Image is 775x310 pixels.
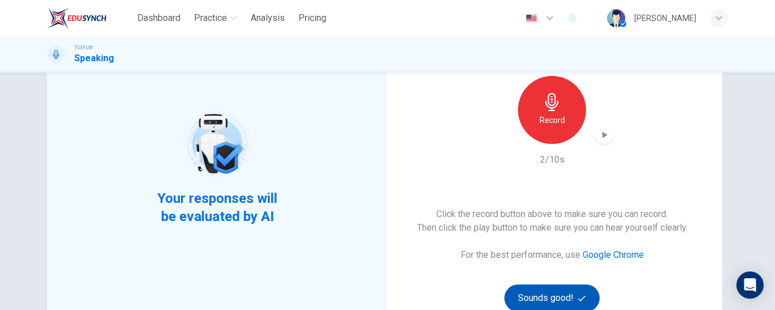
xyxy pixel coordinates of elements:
a: Google Chrome [583,249,644,260]
span: Pricing [298,11,326,25]
div: [PERSON_NAME] [634,11,696,25]
h6: For the best performance, use [461,248,644,262]
a: EduSynch logo [47,7,133,29]
img: robot icon [181,108,253,180]
div: Open Intercom Messenger [736,271,764,299]
button: Practice [189,8,242,28]
span: Dashboard [137,11,180,25]
button: Pricing [294,8,331,28]
h1: Speaking [74,52,114,65]
button: Record [518,76,586,144]
h6: Click the record button above to make sure you can record. Then click the play button to make sur... [417,207,688,235]
button: Dashboard [133,8,185,28]
span: Your responses will be evaluated by AI [149,189,287,226]
img: en [524,14,538,23]
span: TOEFL® [74,44,92,52]
h6: Record [540,113,565,127]
span: Analysis [251,11,285,25]
img: EduSynch logo [47,7,107,29]
h6: 2/10s [540,153,565,167]
button: Analysis [246,8,289,28]
span: Practice [194,11,227,25]
img: Profile picture [607,9,625,27]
